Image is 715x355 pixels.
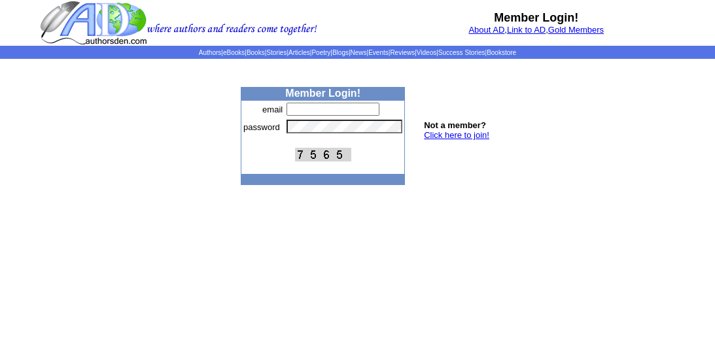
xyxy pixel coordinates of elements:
[243,122,280,132] font: password
[351,49,367,56] a: News
[424,130,489,140] a: Click here to join!
[368,49,389,56] a: Events
[288,49,310,56] a: Articles
[494,11,578,24] b: Member Login!
[311,49,330,56] a: Poetry
[266,49,287,56] a: Stories
[417,49,436,56] a: Videos
[199,49,516,56] span: | | | | | | | | | | | |
[199,49,221,56] a: Authors
[548,25,604,35] a: Gold Members
[262,105,283,114] font: email
[285,88,360,99] b: Member Login!
[507,25,546,35] a: Link to AD
[424,120,486,130] b: Not a member?
[438,49,485,56] a: Success Stories
[468,25,504,35] a: About AD
[390,49,415,56] a: Reviews
[468,25,604,35] font: , ,
[332,49,349,56] a: Blogs
[223,49,245,56] a: eBooks
[487,49,516,56] a: Bookstore
[295,148,351,161] img: This Is CAPTCHA Image
[247,49,265,56] a: Books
